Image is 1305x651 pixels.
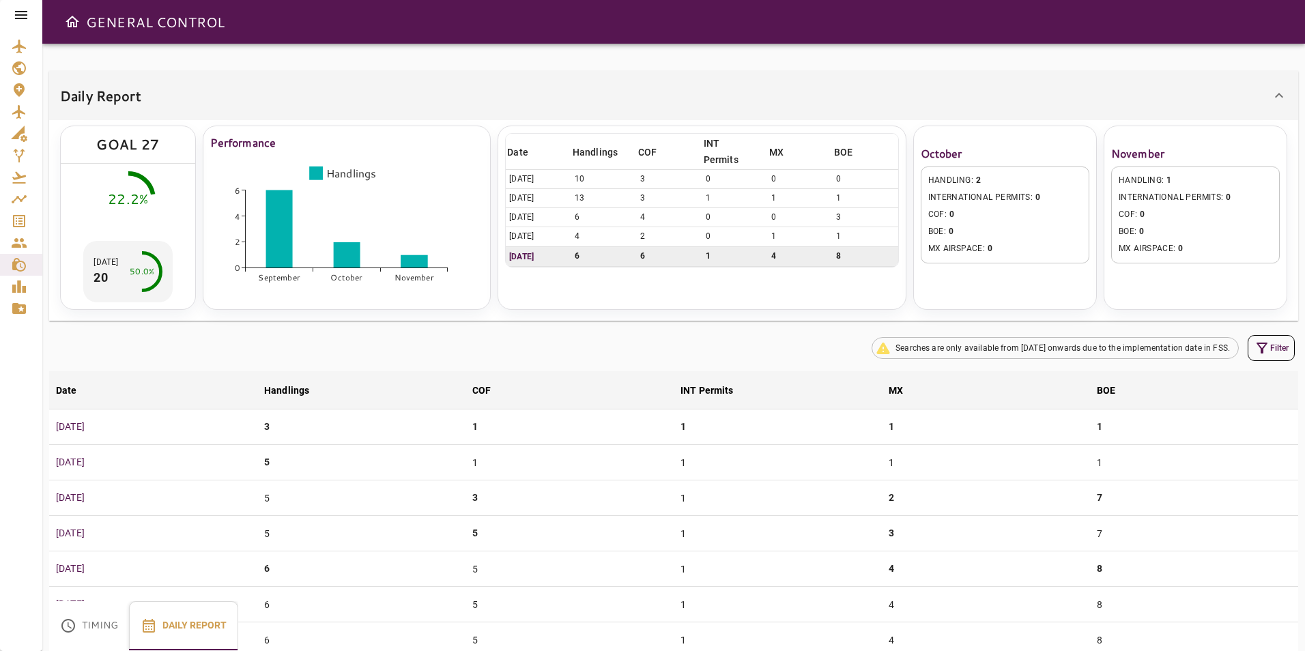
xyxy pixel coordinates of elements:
[1166,175,1171,185] span: 1
[638,144,657,160] div: COF
[638,144,674,160] span: COF
[680,420,686,434] p: 1
[259,272,300,284] tspan: September
[60,85,141,106] h6: Daily Report
[465,551,674,587] td: 5
[1111,144,1280,163] h6: November
[768,208,833,227] td: 0
[49,601,129,650] button: Timing
[833,189,898,208] td: 1
[1097,382,1115,399] div: BOE
[507,144,546,160] span: Date
[264,382,309,399] div: Handlings
[1178,244,1183,253] span: 0
[637,227,702,246] td: 2
[889,562,894,576] p: 4
[56,455,250,469] p: [DATE]
[472,491,478,505] p: 3
[108,188,148,209] div: 22.2%
[573,144,635,160] span: Handlings
[210,133,483,152] h6: Performance
[264,562,270,576] p: 6
[509,250,568,263] p: [DATE]
[130,265,154,278] div: 50.0%
[833,208,898,227] td: 3
[506,227,571,246] td: [DATE]
[264,382,327,399] span: Handlings
[1097,562,1102,576] p: 8
[833,227,898,246] td: 1
[1226,192,1231,202] span: 0
[235,262,240,274] tspan: 0
[1119,242,1272,256] span: MX AIRSPACE :
[395,272,434,284] tspan: November
[637,246,702,266] td: 6
[331,272,363,284] tspan: October
[129,601,238,650] button: Daily Report
[257,587,465,622] td: 6
[921,144,1089,163] h6: October
[472,382,508,399] span: COF
[465,587,674,622] td: 5
[1248,335,1295,361] button: Filter
[769,144,801,160] span: MX
[571,208,637,227] td: 6
[702,208,768,227] td: 0
[637,189,702,208] td: 3
[264,455,270,469] p: 5
[1140,209,1145,219] span: 0
[949,227,953,236] span: 0
[264,420,270,434] p: 3
[1090,587,1298,622] td: 8
[56,597,250,611] p: [DATE]
[768,246,833,266] td: 4
[674,480,882,516] td: 1
[889,382,903,399] div: MX
[834,144,852,160] div: BOE
[56,382,95,399] span: Date
[235,184,240,196] tspan: 6
[988,244,992,253] span: 0
[637,170,702,189] td: 3
[882,445,1090,480] td: 1
[571,246,637,266] td: 6
[571,189,637,208] td: 13
[882,587,1090,622] td: 4
[94,256,118,268] p: [DATE]
[674,445,882,480] td: 1
[928,225,1082,239] span: BOE :
[1119,225,1272,239] span: BOE :
[56,526,250,540] p: [DATE]
[768,189,833,208] td: 1
[506,170,571,189] td: [DATE]
[976,175,981,185] span: 2
[674,551,882,587] td: 1
[889,420,894,434] p: 1
[833,170,898,189] td: 0
[235,210,240,222] tspan: 4
[1090,445,1298,480] td: 1
[680,382,734,399] div: INT Permits
[928,191,1082,205] span: INTERNATIONAL PERMITS :
[680,382,751,399] span: INT Permits
[472,526,478,540] p: 5
[833,246,898,266] td: 8
[834,144,870,160] span: BOE
[1119,208,1272,222] span: COF :
[571,227,637,246] td: 4
[573,144,618,160] div: Handlings
[326,166,376,181] tspan: Handlings
[889,526,894,540] p: 3
[1097,382,1133,399] span: BOE
[928,208,1082,222] span: COF :
[1097,491,1102,505] p: 7
[49,71,1298,120] div: Daily Report
[1139,227,1144,236] span: 0
[704,135,749,168] div: INT Permits
[56,491,250,505] p: [DATE]
[928,242,1082,256] span: MX AIRSPACE :
[472,420,478,434] p: 1
[769,144,784,160] div: MX
[507,144,528,160] div: Date
[506,189,571,208] td: [DATE]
